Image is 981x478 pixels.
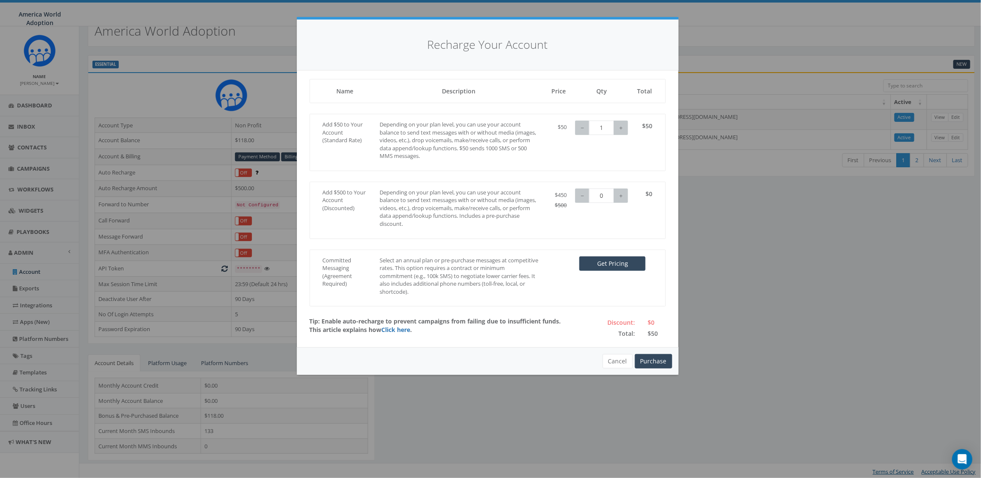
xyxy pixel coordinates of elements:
[648,319,665,326] h5: $0
[603,354,633,368] button: Cancel
[380,188,538,228] p: Depending on your plan level, you can use your account balance to send text messages with or with...
[575,121,590,135] button: −
[380,88,538,94] h5: Description
[380,121,538,160] p: Depending on your plan level, you can use your account balance to send text messages with or with...
[637,123,652,129] h5: $50
[382,326,411,334] a: Click here
[579,256,646,271] button: Get Pricing
[586,319,635,326] h5: Discount:
[579,88,624,94] h5: Qty
[380,256,538,296] p: Select an annual plan or pre-purchase messages at competitive rates. This option requires a contr...
[637,191,652,197] h5: $0
[323,88,367,94] h5: Name
[614,121,628,135] button: +
[558,123,567,131] span: $50
[323,256,367,288] p: Committed Messaging (Agreement Required)
[637,88,652,94] h5: Total
[310,37,666,53] h4: Recharge Your Account
[323,121,367,144] p: Add $50 to Your Account (Standard Rate)
[952,449,973,470] div: Open Intercom Messenger
[551,88,567,94] h5: Price
[555,201,567,209] span: $500
[586,330,635,337] h5: Total:
[648,330,665,337] h5: $50
[310,317,574,334] p: Tip: Enable auto-recharge to prevent campaigns from failing due to insufficient funds. This artic...
[614,188,628,203] button: +
[635,354,672,368] button: Purchase
[555,191,567,199] span: $450
[323,188,367,212] p: Add $500 to Your Account (Discounted)
[575,188,590,203] button: −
